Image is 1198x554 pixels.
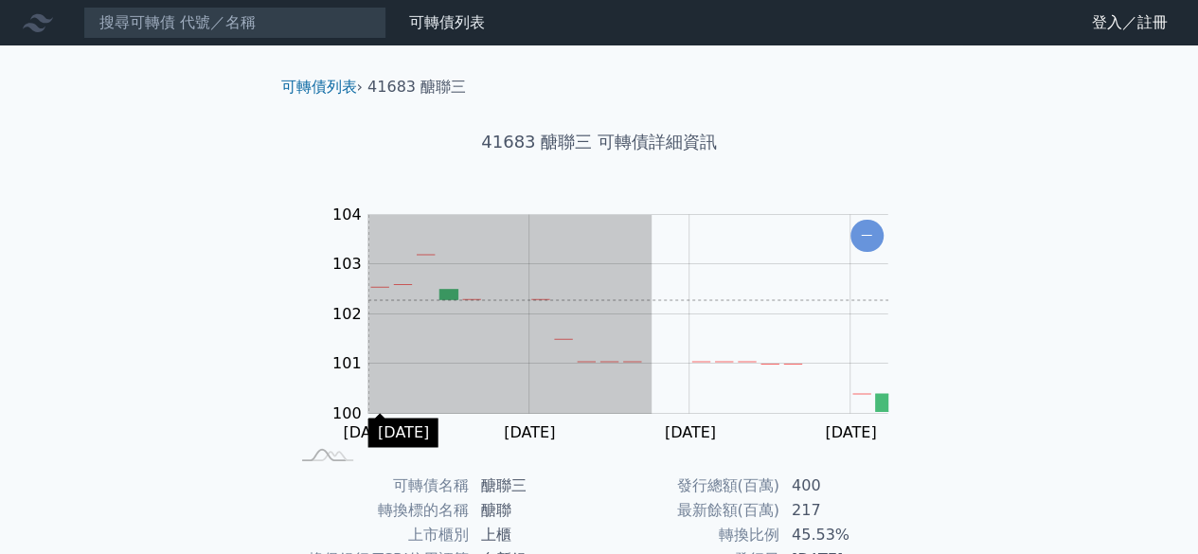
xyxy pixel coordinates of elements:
td: 217 [780,498,910,523]
g: Chart [310,206,916,441]
input: 搜尋可轉債 代號／名稱 [83,7,386,39]
tspan: 103 [332,255,362,273]
a: 登入／註冊 [1077,8,1183,38]
li: › [281,76,363,98]
a: 可轉債列表 [409,13,485,31]
tspan: [DATE] [343,423,394,441]
td: 最新餘額(百萬) [599,498,780,523]
tspan: 104 [332,206,362,223]
h1: 41683 醣聯三 可轉債詳細資訊 [266,129,933,155]
tspan: [DATE] [665,423,716,441]
td: 可轉債名稱 [289,474,470,498]
td: 400 [780,474,910,498]
tspan: 102 [332,305,362,323]
td: 轉換標的名稱 [289,498,470,523]
td: 45.53% [780,523,910,547]
td: 轉換比例 [599,523,780,547]
td: 上市櫃別 [289,523,470,547]
li: 41683 醣聯三 [367,76,466,98]
tspan: [DATE] [504,423,555,441]
a: 可轉債列表 [281,78,357,96]
tspan: [DATE] [825,423,876,441]
td: 醣聯 [470,498,599,523]
tspan: 100 [332,404,362,422]
td: 發行總額(百萬) [599,474,780,498]
td: 醣聯三 [470,474,599,498]
td: 上櫃 [470,523,599,547]
tspan: 101 [332,354,362,372]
